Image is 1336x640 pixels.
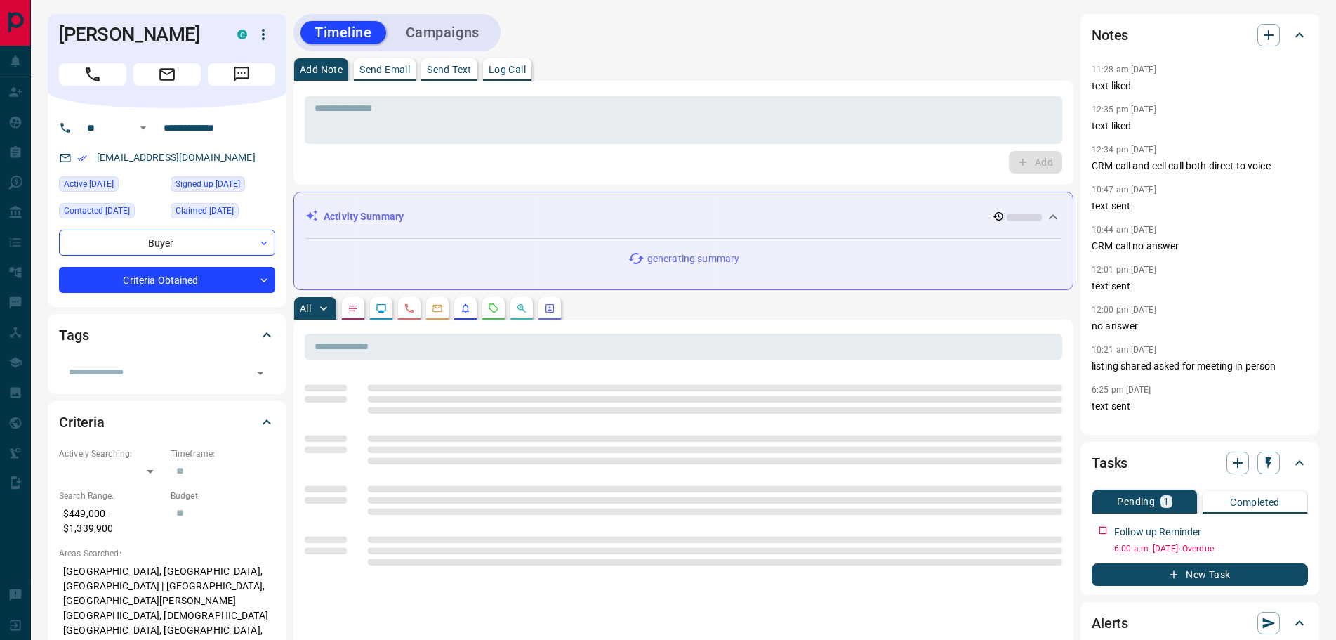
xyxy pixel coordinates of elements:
h1: [PERSON_NAME] [59,23,216,46]
p: text sent [1092,399,1308,414]
div: Buyer [59,230,275,256]
h2: Criteria [59,411,105,433]
p: CRM call and cell call both direct to voice [1092,159,1308,174]
span: Message [208,63,275,86]
div: Mon May 13 2024 [171,176,275,196]
p: Send Text [427,65,472,74]
div: Criteria [59,405,275,439]
div: Alerts [1092,606,1308,640]
span: Contacted [DATE] [64,204,130,218]
p: CRM call no answer [1092,239,1308,254]
p: 12:01 pm [DATE] [1092,265,1156,275]
span: Claimed [DATE] [176,204,234,218]
p: $449,000 - $1,339,900 [59,502,164,540]
p: Completed [1230,497,1280,507]
button: Campaigns [392,21,494,44]
p: 10:21 am [DATE] [1092,345,1156,355]
div: Thu Aug 07 2025 [59,203,164,223]
svg: Calls [404,303,415,314]
div: Tasks [1092,446,1308,480]
p: 12:35 pm [DATE] [1092,105,1156,115]
p: Pending [1117,497,1155,507]
p: generating summary [647,252,739,266]
p: 12:00 pm [DATE] [1092,305,1156,315]
div: condos.ca [237,30,247,39]
p: 11:21 am [DATE] [1092,425,1156,435]
div: Tags [59,318,275,352]
button: Open [135,119,152,136]
svg: Emails [432,303,443,314]
button: Open [251,363,270,383]
p: Search Range: [59,490,164,502]
h2: Tags [59,324,88,346]
p: Follow up Reminder [1114,525,1201,540]
button: Timeline [300,21,386,44]
p: text liked [1092,119,1308,133]
svg: Notes [348,303,359,314]
div: Criteria Obtained [59,267,275,293]
p: Log Call [489,65,526,74]
span: Active [DATE] [64,177,114,191]
p: 6:00 a.m. [DATE] - Overdue [1114,542,1308,555]
p: 10:44 am [DATE] [1092,225,1156,235]
p: no answer [1092,319,1308,334]
p: 12:34 pm [DATE] [1092,145,1156,155]
p: text sent [1092,279,1308,294]
svg: Requests [488,303,499,314]
p: text sent [1092,199,1308,214]
span: Call [59,63,126,86]
p: Send Email [359,65,410,74]
svg: Email Verified [77,153,87,163]
h2: Tasks [1092,452,1127,474]
svg: Lead Browsing Activity [376,303,387,314]
p: listing shared asked for meeting in person [1092,359,1308,374]
p: Areas Searched: [59,547,275,560]
p: 10:47 am [DATE] [1092,185,1156,195]
button: New Task [1092,563,1308,586]
p: Timeframe: [171,448,275,460]
svg: Listing Alerts [460,303,471,314]
p: Budget: [171,490,275,502]
p: Activity Summary [324,209,404,224]
div: Notes [1092,18,1308,52]
a: [EMAIL_ADDRESS][DOMAIN_NAME] [97,152,256,163]
p: 6:25 pm [DATE] [1092,385,1151,395]
span: Email [133,63,201,86]
p: 11:28 am [DATE] [1092,65,1156,74]
p: Actively Searching: [59,448,164,460]
div: Sat Aug 16 2025 [59,176,164,196]
div: Activity Summary [305,204,1061,230]
p: text liked [1092,79,1308,93]
h2: Notes [1092,24,1128,46]
span: Signed up [DATE] [176,177,240,191]
svg: Agent Actions [544,303,555,314]
p: Add Note [300,65,343,74]
svg: Opportunities [516,303,527,314]
div: Wed Jun 04 2025 [171,203,275,223]
p: All [300,303,311,313]
h2: Alerts [1092,612,1128,634]
p: 1 [1163,497,1169,507]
